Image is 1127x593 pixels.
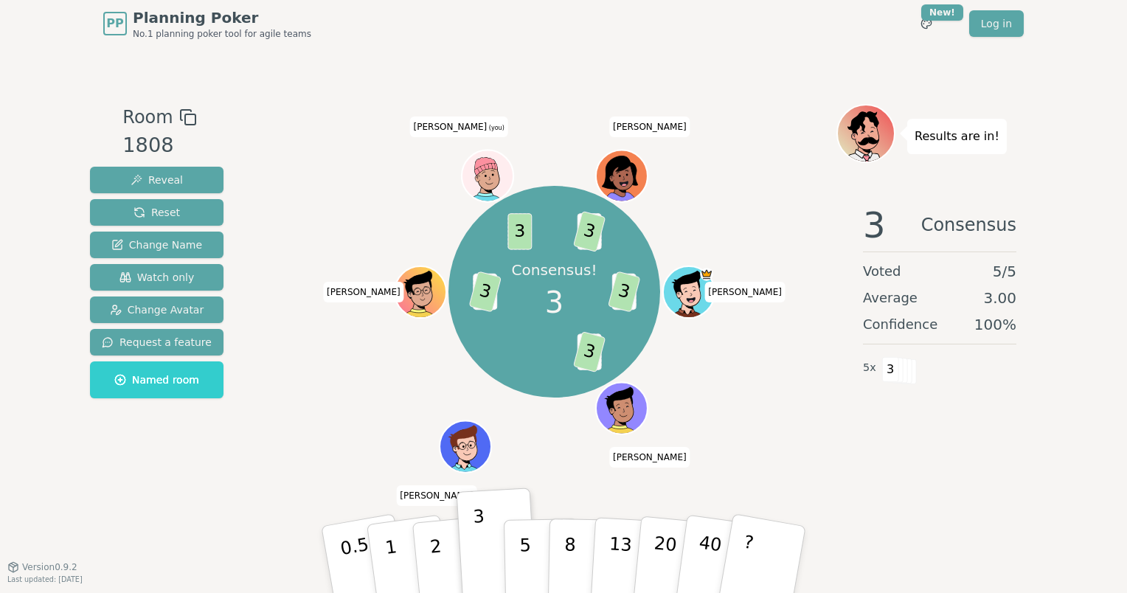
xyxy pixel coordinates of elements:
[90,264,223,291] button: Watch only
[131,173,183,187] span: Reveal
[545,280,563,325] span: 3
[463,151,512,200] button: Click to change your avatar
[609,447,690,468] span: Click to change your name
[119,270,195,285] span: Watch only
[122,131,196,161] div: 1808
[90,296,223,323] button: Change Avatar
[700,268,713,281] span: Derek is the host
[122,104,173,131] span: Room
[323,282,404,302] span: Click to change your name
[102,335,212,350] span: Request a feature
[114,372,199,387] span: Named room
[609,117,690,137] span: Click to change your name
[572,331,606,372] span: 3
[993,261,1016,282] span: 5 / 5
[133,205,180,220] span: Reset
[572,211,606,252] span: 3
[90,361,223,398] button: Named room
[863,207,886,243] span: 3
[507,213,532,249] span: 3
[915,126,999,147] p: Results are in!
[103,7,311,40] a: PPPlanning PokerNo.1 planning poker tool for agile teams
[133,28,311,40] span: No.1 planning poker tool for agile teams
[473,506,489,586] p: 3
[396,485,477,505] span: Click to change your name
[7,561,77,573] button: Version0.9.2
[110,302,204,317] span: Change Avatar
[974,314,1016,335] span: 100 %
[468,271,502,312] span: 3
[90,329,223,356] button: Request a feature
[983,288,1016,308] span: 3.00
[882,357,899,382] span: 3
[863,261,901,282] span: Voted
[106,15,123,32] span: PP
[913,10,940,37] button: New!
[111,237,202,252] span: Change Name
[22,561,77,573] span: Version 0.9.2
[487,125,504,131] span: (you)
[921,4,963,21] div: New!
[133,7,311,28] span: Planning Poker
[90,167,223,193] button: Reveal
[863,360,876,376] span: 5 x
[607,271,640,312] span: 3
[704,282,786,302] span: Click to change your name
[863,314,937,335] span: Confidence
[863,288,918,308] span: Average
[969,10,1024,37] a: Log in
[90,199,223,226] button: Reset
[511,259,597,280] p: Consensus!
[90,232,223,258] button: Change Name
[7,575,83,583] span: Last updated: [DATE]
[921,207,1016,243] span: Consensus
[410,117,508,137] span: Click to change your name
